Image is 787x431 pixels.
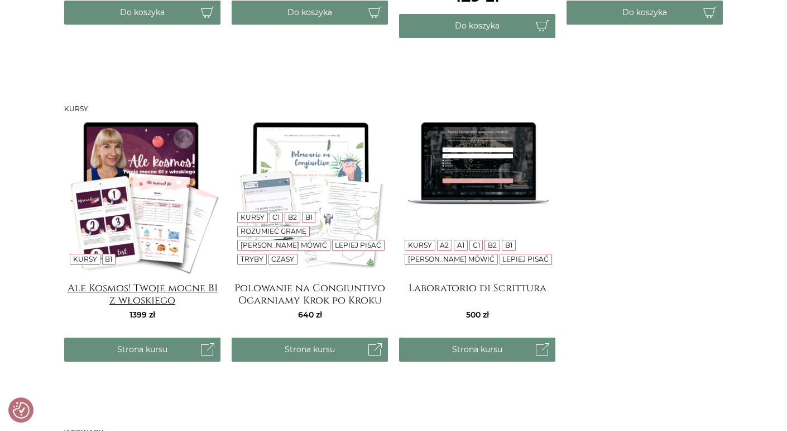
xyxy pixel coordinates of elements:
span: 1399 [129,310,155,320]
a: B2 [488,241,497,249]
a: Laboratorio di Scrittura [399,282,555,305]
a: [PERSON_NAME] mówić [408,255,495,263]
a: B1 [105,255,112,263]
a: [PERSON_NAME] mówić [241,241,327,249]
img: Revisit consent button [13,402,30,419]
span: 640 [298,310,322,320]
a: Ale Kosmos! Twoje mocne B1 z włoskiego [64,282,220,305]
button: Do koszyka [64,1,220,25]
button: Do koszyka [399,14,555,38]
a: Kursy [73,255,97,263]
a: C1 [272,213,280,221]
a: Strona kursu [232,338,388,362]
a: Strona kursu [399,338,555,362]
a: Kursy [241,213,265,221]
a: Strona kursu [64,338,220,362]
a: Lepiej pisać [502,255,549,263]
a: B2 [288,213,297,221]
a: Czasy [271,255,294,263]
a: A1 [457,241,464,249]
a: B1 [305,213,313,221]
button: Do koszyka [567,1,723,25]
a: Kursy [408,241,432,249]
a: A2 [440,241,449,249]
a: Polowanie na Congiuntivo Ogarniamy Krok po Kroku [232,282,388,305]
button: Preferencje co do zgód [13,402,30,419]
a: C1 [473,241,480,249]
h3: Kursy [64,105,723,113]
a: Lepiej pisać [335,241,381,249]
a: Rozumieć gramę [241,227,306,235]
button: Do koszyka [232,1,388,25]
a: Tryby [241,255,263,263]
a: B1 [505,241,512,249]
span: 500 [466,310,489,320]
